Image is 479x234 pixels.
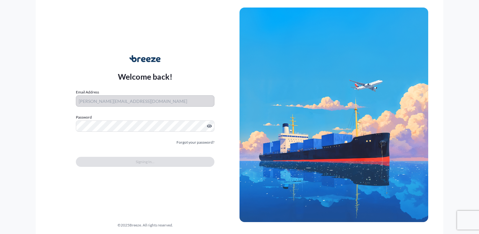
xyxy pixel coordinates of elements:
[136,159,155,165] span: Signing In...
[207,124,212,129] button: Show password
[76,95,214,107] input: example@gmail.com
[76,114,214,120] label: Password
[239,8,428,222] img: Ship illustration
[76,157,214,167] button: Signing In...
[176,139,214,146] a: Forgot your password?
[51,222,239,228] div: © 2025 Breeze. All rights reserved.
[76,89,99,95] label: Email Address
[118,72,173,82] p: Welcome back!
